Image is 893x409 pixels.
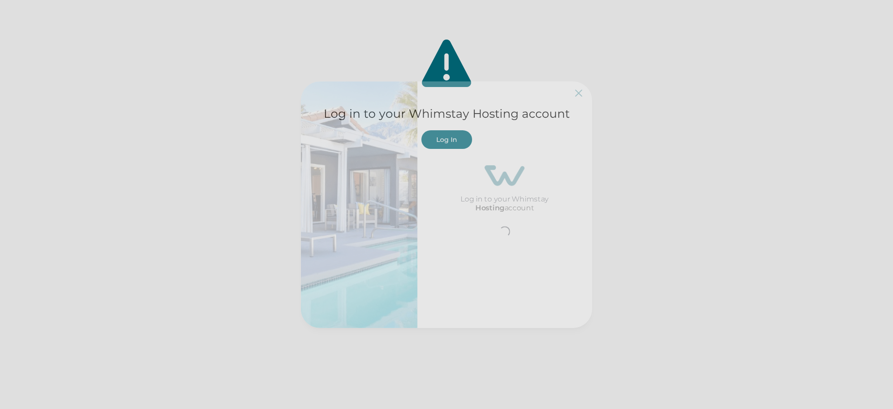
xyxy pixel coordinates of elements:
[575,89,582,96] button: Close
[475,203,505,212] p: Hosting
[485,165,525,186] img: login-logo
[460,186,549,203] h2: Log in to your Whimstay
[475,203,534,212] p: account
[301,81,417,328] img: auth-banner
